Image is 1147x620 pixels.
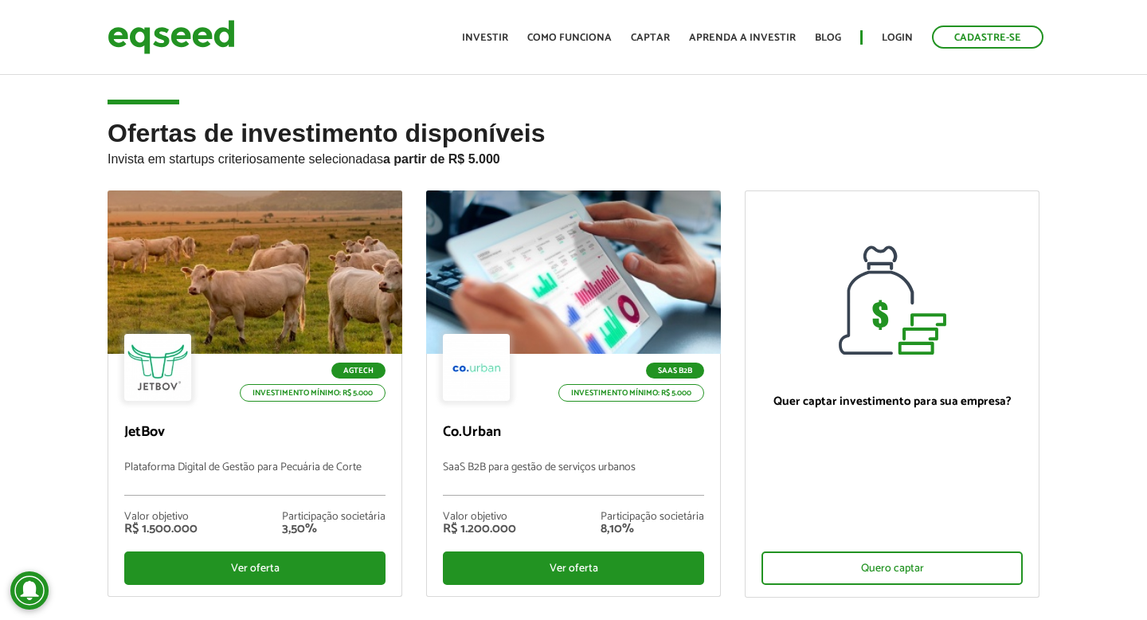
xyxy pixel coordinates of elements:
[443,512,516,523] div: Valor objetivo
[527,33,612,43] a: Como funciona
[331,363,386,379] p: Agtech
[443,424,704,441] p: Co.Urban
[108,190,402,597] a: Agtech Investimento mínimo: R$ 5.000 JetBov Plataforma Digital de Gestão para Pecuária de Corte V...
[932,26,1043,49] a: Cadastre-se
[108,16,235,58] img: EqSeed
[124,424,386,441] p: JetBov
[124,461,386,496] p: Plataforma Digital de Gestão para Pecuária de Corte
[240,384,386,402] p: Investimento mínimo: R$ 5.000
[282,512,386,523] div: Participação societária
[383,152,500,166] strong: a partir de R$ 5.000
[646,363,704,379] p: SaaS B2B
[108,120,1039,190] h2: Ofertas de investimento disponíveis
[745,190,1039,598] a: Quer captar investimento para sua empresa? Quero captar
[443,551,704,585] div: Ver oferta
[601,512,704,523] div: Participação societária
[558,384,704,402] p: Investimento mínimo: R$ 5.000
[282,523,386,536] div: 3,50%
[124,512,198,523] div: Valor objetivo
[689,33,796,43] a: Aprenda a investir
[124,551,386,585] div: Ver oferta
[601,523,704,536] div: 8,10%
[462,33,508,43] a: Investir
[761,551,1023,585] div: Quero captar
[631,33,670,43] a: Captar
[443,461,704,496] p: SaaS B2B para gestão de serviços urbanos
[443,523,516,536] div: R$ 1.200.000
[426,190,721,597] a: SaaS B2B Investimento mínimo: R$ 5.000 Co.Urban SaaS B2B para gestão de serviços urbanos Valor ob...
[108,147,1039,167] p: Invista em startups criteriosamente selecionadas
[882,33,913,43] a: Login
[124,523,198,536] div: R$ 1.500.000
[815,33,841,43] a: Blog
[761,394,1023,409] p: Quer captar investimento para sua empresa?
